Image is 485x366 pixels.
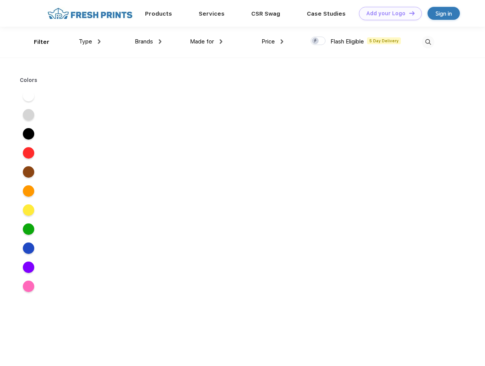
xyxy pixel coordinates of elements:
span: Price [262,38,275,45]
span: Made for [190,38,214,45]
img: DT [409,11,415,15]
div: Add your Logo [366,10,405,17]
span: Type [79,38,92,45]
a: Products [145,10,172,17]
img: dropdown.png [220,39,222,44]
img: dropdown.png [98,39,101,44]
div: Filter [34,38,49,47]
a: Sign in [428,7,460,20]
div: Colors [14,76,43,84]
img: dropdown.png [281,39,283,44]
span: Brands [135,38,153,45]
img: desktop_search.svg [422,36,434,48]
img: fo%20logo%202.webp [45,7,135,20]
div: Sign in [436,9,452,18]
span: 5 Day Delivery [367,37,401,44]
img: dropdown.png [159,39,161,44]
span: Flash Eligible [330,38,364,45]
